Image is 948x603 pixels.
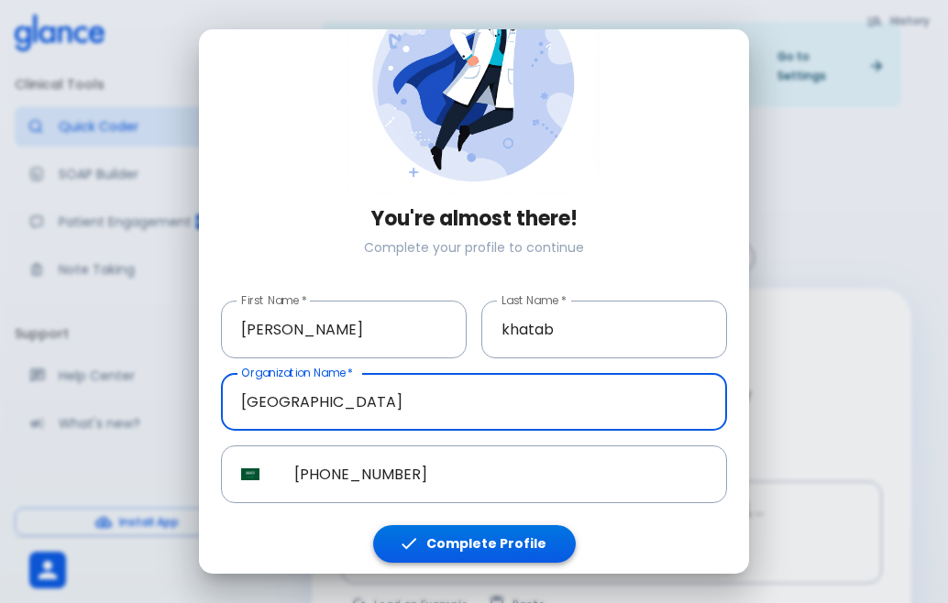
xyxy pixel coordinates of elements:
input: Enter your first name [221,301,467,358]
button: Complete Profile [373,525,576,563]
input: Phone Number [274,445,727,503]
h3: You're almost there! [221,207,727,231]
p: Complete your profile to continue [221,238,727,257]
img: unknown [241,468,259,481]
button: Select country [234,458,267,491]
input: Enter your last name [481,301,727,358]
input: Enter your organization name [221,373,727,431]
